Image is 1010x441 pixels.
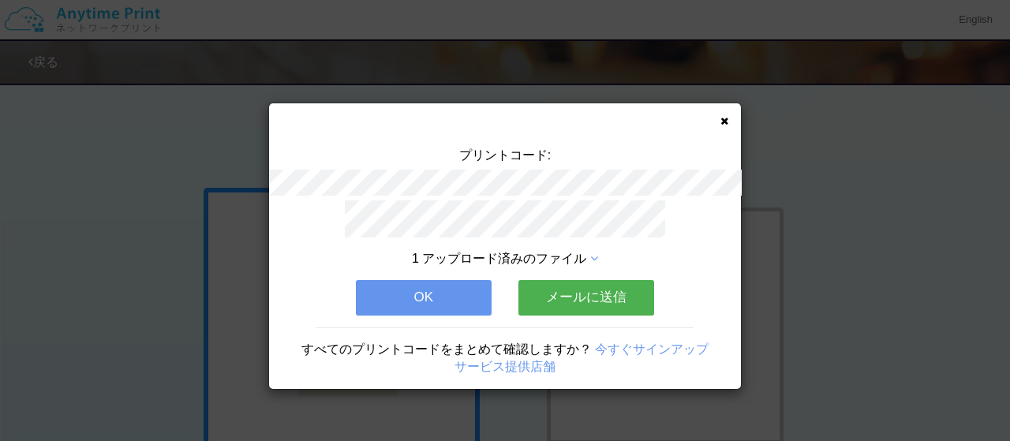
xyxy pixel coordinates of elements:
button: メールに送信 [518,280,654,315]
span: プリントコード: [459,148,551,162]
a: サービス提供店舗 [454,360,555,373]
span: 1 アップロード済みのファイル [412,252,586,265]
span: すべてのプリントコードをまとめて確認しますか？ [301,342,592,356]
button: OK [356,280,492,315]
a: 今すぐサインアップ [595,342,709,356]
